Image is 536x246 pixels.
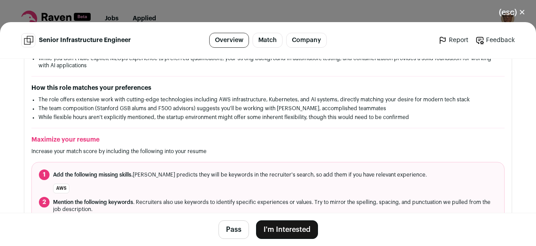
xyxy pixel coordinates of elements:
[488,3,536,22] button: Close modal
[22,34,35,47] img: 1b8c88f87782c018796b4dd77cac3f7357573d4067858bd73afebb2f547fd9c1.jpg
[286,33,327,48] a: Company
[38,114,498,121] li: While flexible hours aren't explicitly mentioned, the startup environment might offer some inhere...
[39,197,50,208] span: 2
[209,33,249,48] a: Overview
[31,135,505,144] h2: Maximize your resume
[39,169,50,180] span: 1
[31,148,505,155] p: Increase your match score by including the following into your resume
[38,55,498,69] li: While you don't have explicit MLOps experience (a preferred qualification), your strong backgroun...
[38,105,498,112] li: The team composition (Stanford GSB alums and F500 advisors) suggests you'll be working with [PERS...
[53,199,497,213] span: . Recruiters also use keywords to identify specific experiences or values. Try to mirror the spel...
[53,200,133,205] span: Mention the following keywords
[253,33,283,48] a: Match
[39,36,131,45] span: Senior Infrastructure Engineer
[38,96,498,103] li: The role offers extensive work with cutting-edge technologies including AWS infrastructure, Kuber...
[438,36,468,45] a: Report
[218,220,249,239] button: Pass
[53,171,427,178] span: [PERSON_NAME] predicts they will be keywords in the recruiter's search, so add them if you have r...
[256,220,318,239] button: I'm Interested
[53,172,133,177] span: Add the following missing skills.
[53,184,69,193] li: AWS
[31,84,505,92] h2: How this role matches your preferences
[475,36,515,45] a: Feedback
